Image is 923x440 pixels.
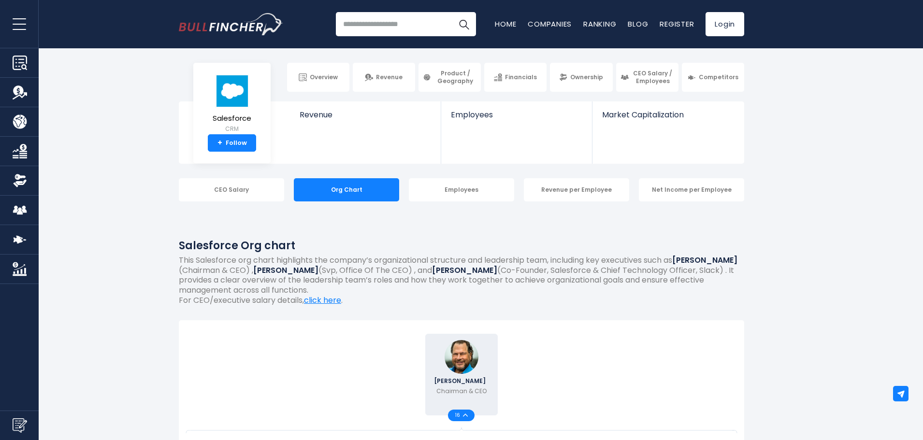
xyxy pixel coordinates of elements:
[434,70,476,85] span: Product / Geography
[353,63,415,92] a: Revenue
[616,63,678,92] a: CEO Salary / Employees
[179,296,744,306] p: For CEO/executive salary details, .
[570,73,603,81] span: Ownership
[432,265,497,276] b: [PERSON_NAME]
[451,110,582,119] span: Employees
[425,334,498,415] a: Marc Benioff [PERSON_NAME] Chairman & CEO 16
[550,63,612,92] a: Ownership
[628,19,648,29] a: Blog
[706,12,744,36] a: Login
[441,101,591,136] a: Employees
[217,139,222,147] strong: +
[602,110,734,119] span: Market Capitalization
[639,178,744,201] div: Net Income per Employee
[300,110,432,119] span: Revenue
[434,378,489,384] span: [PERSON_NAME]
[672,255,737,266] b: [PERSON_NAME]
[310,73,338,81] span: Overview
[632,70,674,85] span: CEO Salary / Employees
[179,13,283,35] a: Go to homepage
[452,12,476,36] button: Search
[660,19,694,29] a: Register
[528,19,572,29] a: Companies
[682,63,744,92] a: Competitors
[699,73,738,81] span: Competitors
[376,73,403,81] span: Revenue
[505,73,537,81] span: Financials
[445,340,478,374] img: Marc Benioff
[495,19,516,29] a: Home
[524,178,629,201] div: Revenue per Employee
[287,63,349,92] a: Overview
[583,19,616,29] a: Ranking
[304,295,341,306] a: click here
[13,173,27,188] img: Ownership
[213,114,251,123] span: Salesforce
[208,134,256,152] a: +Follow
[409,178,514,201] div: Employees
[212,74,252,135] a: Salesforce CRM
[179,178,284,201] div: CEO Salary
[179,238,744,254] h1: Salesforce Org chart
[418,63,481,92] a: Product / Geography
[179,13,283,35] img: Bullfincher logo
[213,125,251,133] small: CRM
[455,413,463,418] span: 16
[290,101,441,136] a: Revenue
[436,387,487,396] p: Chairman & CEO
[294,178,399,201] div: Org Chart
[592,101,743,136] a: Market Capitalization
[253,265,318,276] b: [PERSON_NAME]
[179,255,744,296] p: This Salesforce org chart highlights the company’s organizational structure and leadership team, ...
[484,63,547,92] a: Financials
